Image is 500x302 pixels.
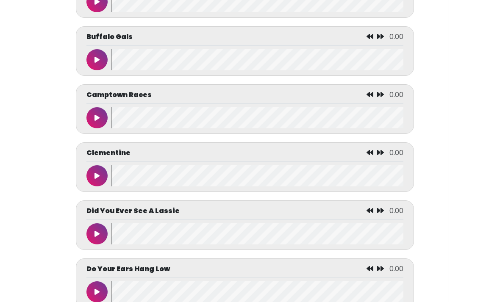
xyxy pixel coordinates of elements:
[389,32,403,42] span: 0.00
[86,32,133,42] p: Buffalo Gals
[389,206,403,216] span: 0.00
[86,206,180,216] p: Did You Ever See A Lassie
[86,90,152,100] p: Camptown Races
[389,148,403,158] span: 0.00
[86,148,131,158] p: Clementine
[389,264,403,274] span: 0.00
[389,90,403,100] span: 0.00
[86,264,170,274] p: Do Your Ears Hang Low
